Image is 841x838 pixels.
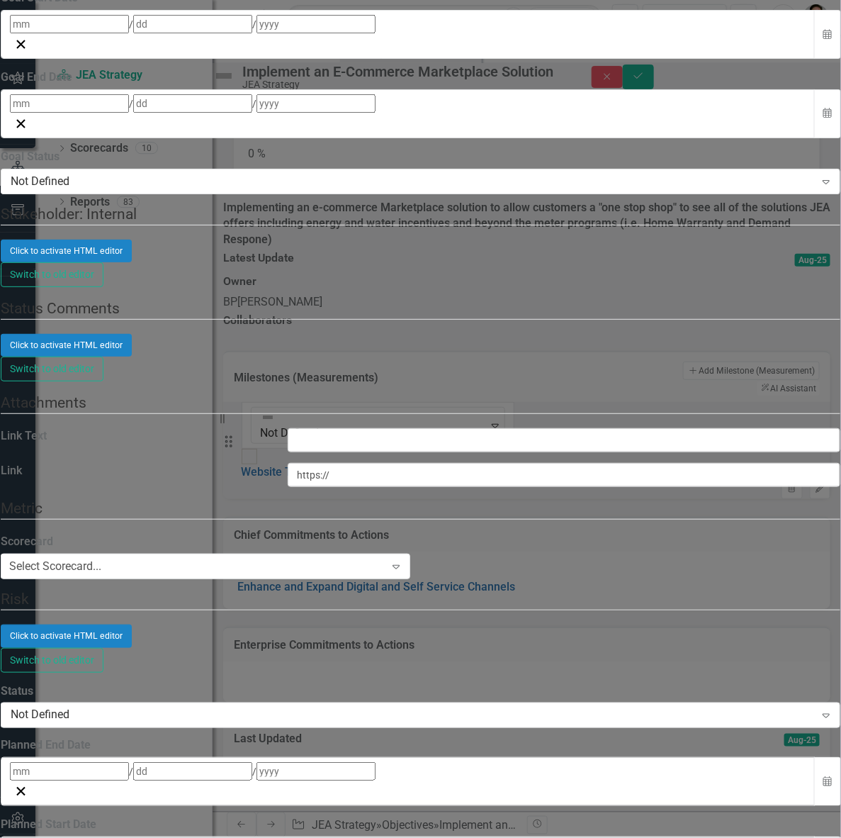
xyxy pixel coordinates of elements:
[256,762,376,781] input: yyyy
[252,766,256,777] span: /
[1,240,132,262] button: Click to activate HTML editor
[11,173,815,189] div: Not Defined
[1,817,840,833] div: Planned Start Date
[1,648,103,673] button: Switch to old editor
[256,15,376,33] input: yyyy
[133,762,252,781] input: dd
[133,15,252,33] input: dd
[1,334,132,357] button: Click to activate HTML editor
[10,762,129,781] input: mm
[1,625,132,647] button: Click to activate HTML editor
[1,463,22,479] label: Link
[1,149,840,165] label: Goal Status
[1,498,840,520] legend: Metric
[1,737,840,754] div: Planned End Date
[1,69,840,86] div: Goal End Date
[129,766,133,777] span: /
[1,262,103,287] button: Switch to old editor
[129,98,133,109] span: /
[129,18,133,30] span: /
[1,588,840,610] legend: Risk
[1,203,840,225] legend: Stakeholder: Internal
[10,15,129,33] input: mm
[9,559,101,575] div: Select Scorecard...
[1,392,840,414] legend: Attachments
[10,94,129,113] input: mm
[1,534,410,550] label: Scorecard
[1,357,103,381] button: Switch to old editor
[1,428,47,445] label: Link Text
[256,94,376,113] input: yyyy
[11,708,815,724] div: Not Defined
[252,18,256,30] span: /
[1,298,840,320] legend: Status Comments
[133,94,252,113] input: dd
[252,98,256,109] span: /
[1,683,840,700] label: Status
